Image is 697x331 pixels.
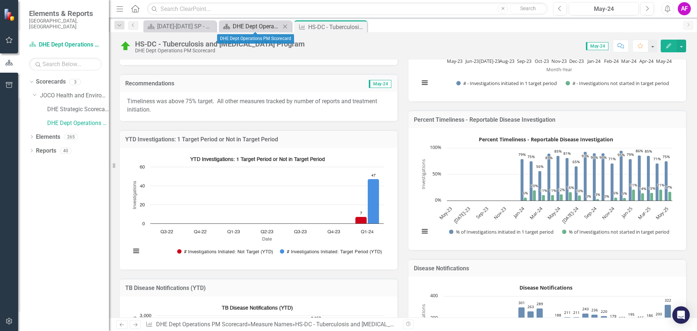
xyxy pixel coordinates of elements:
g: # Investigations Initiated: Target Period (YTD), bar series 2 of 2 with 7 bars. [167,179,379,224]
button: AF [678,2,691,15]
text: 179 [610,314,616,319]
text: 155 [546,316,552,321]
text: 11% [549,188,556,193]
text: May-25 [654,205,670,221]
path: Jul-24, 65. % of Investigations initiated in 1 target period. [575,166,578,201]
text: 79% [627,152,634,157]
text: Investigations [133,181,137,209]
a: DHE Strategic Scorecard-Current Year's Plan [47,105,109,114]
path: May-25, 17. % of Investigations not started in target period. [668,191,672,201]
text: 81% [563,151,571,156]
text: Nov-23 [492,205,508,221]
path: May-24, 85. % of Investigations initiated in 1 target period. [557,156,560,201]
text: Q1-23 [227,230,240,234]
text: Sep-24 [583,205,598,220]
path: Apr-24, 89. % of Investigations initiated in 1 target period. [547,153,551,201]
h3: Recommendations [125,80,306,87]
path: Feb-24, 75. % of Investigations initiated in 1 target period. [530,161,533,201]
text: Aug-23 [500,58,514,64]
text: 243 [582,306,589,311]
text: 200 [656,311,662,316]
path: May-24, 12. % of Investigations not started in target period. [560,194,563,201]
path: Mar-24, 56. % of Investigations initiated in 1 target period. [538,171,542,201]
path: Jul-24, 10. % of Investigations not started in target period. [578,195,581,201]
div: DHE Dept Operations PM Scorecard [217,34,294,44]
a: DHE Dept Operations PM Scorecard [221,22,281,31]
text: 200 [430,314,438,321]
text: Q3-22 [160,230,173,234]
text: 186 [647,313,653,318]
text: TB Disease Notifications (YTD) [221,306,293,311]
text: 161 [619,315,625,320]
path: Dec-24, 5. % of Investigations not started in target period. [623,198,626,201]
div: Open Intercom Messenger [672,306,690,324]
span: May-24 [369,80,391,88]
path: Nov-24, 6. % of Investigations not started in target period. [614,197,617,201]
text: Date [262,237,272,242]
path: Sep-24, 90. % of Investigations initiated in 1 target period. [593,153,596,201]
text: 40 [140,184,145,189]
text: May-23 [438,205,453,221]
text: 14% [639,186,646,191]
text: Sep-23 [474,205,489,220]
text: Q1-24 [361,230,374,234]
text: May-24 [656,58,672,64]
text: Month-Year [546,66,572,73]
button: View chart menu, YTD Investigations: 1 Target Period or Not in Target Period [131,246,141,256]
g: % of Investigations initiated in 1 target period, bar series 1 of 2 with 25 bars. [451,150,668,201]
path: Mar-25, 85. % of Investigations initiated in 1 target period. [647,156,650,201]
text: 211 [573,310,580,315]
path: Feb-25, 14. % of Investigations not started in target period. [641,193,644,201]
path: Jan-25, 21. % of Investigations not started in target period. [632,189,635,201]
text: 220 [601,309,607,314]
svg: Interactive chart [127,153,387,262]
button: Show % of Investigations initiated in 1 target period [449,229,554,235]
div: 40 [60,148,72,154]
text: 100% [430,144,441,150]
text: 65% [572,159,580,164]
a: Reports [36,147,56,155]
span: May-24 [586,42,608,50]
path: Oct-24, 90. % of Investigations initiated in 1 target period. [602,153,605,201]
path: Dec-24, 95. % of Investigations initiated in 1 target period. [620,150,623,201]
div: HS-DC - Tuberculosis and [MEDICAL_DATA] Program [135,40,305,48]
div: May-24 [571,5,636,13]
text: [DATE]-24 [561,205,580,225]
text: 166 [637,315,644,320]
path: Q1-24, 7. # Investigations Initiated: Not Target (YTD). [355,217,367,224]
path: Apr-24, 11. % of Investigations not started in target period. [551,195,554,201]
path: May-25, 75. % of Investigations initiated in 1 target period. [665,161,668,201]
text: [DATE]-23 [452,205,472,225]
text: 56% [536,164,543,169]
a: [DATE]-[DATE] SP - Current Year Annual Plan Report [145,22,214,31]
text: Percent Timeliness - Reportable Disease Investigation [479,136,613,143]
g: # Investigations Initiated: Not Target (YTD), bar series 1 of 2 with 7 bars. [167,217,367,224]
button: Show # Investigations Initiated: Target Period (YTD) [280,249,380,254]
button: Show # - Investigations initiated in 1 target period [456,80,558,86]
text: 90% [591,155,598,160]
text: Mar-24 [528,205,544,221]
path: Jan-24, 79. % of Investigations initiated in 1 target period. [521,159,524,201]
text: Dec-23 [569,58,584,64]
text: 289 [537,301,543,306]
img: On Target [120,40,131,52]
g: % of Investigations not started in target period, bar series 2 of 2 with 25 bars. [451,189,671,201]
text: Sep-23 [517,58,531,64]
path: Aug-24, 93. % of Investigations initiated in 1 target period. [584,152,587,201]
text: 79% [518,152,526,157]
a: DHE Dept Operations PM Scorecard [29,41,102,49]
text: Nov-23 [551,58,567,64]
text: 75% [527,154,535,159]
div: 265 [64,134,78,140]
h3: Disease Notifications [414,265,681,272]
text: 11% [540,188,547,193]
path: Apr-25, 71. % of Investigations initiated in 1 target period. [656,163,659,201]
span: Elements & Reports [29,9,102,18]
text: 21% [630,182,637,187]
text: 3% [595,192,600,197]
text: 188 [555,312,561,318]
path: Jun-24, 16. % of Investigations not started in target period. [569,192,572,201]
text: 86% [636,148,643,153]
div: HS-DC - Tuberculosis and [MEDICAL_DATA] Program [308,23,365,32]
text: Jun-23 [465,58,479,64]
